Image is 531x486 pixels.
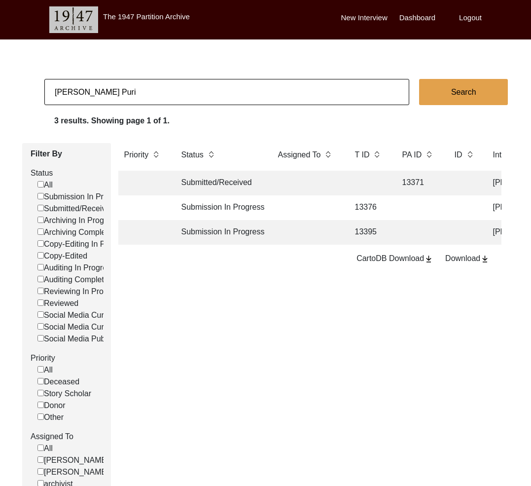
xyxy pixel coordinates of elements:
input: Social Media Curated [37,323,44,330]
input: Auditing In Progress [37,264,44,270]
input: Social Media Curation In Progress [37,311,44,318]
td: Submitted/Received [176,171,264,195]
img: sort-button.png [324,149,331,160]
label: All [37,443,53,454]
label: Dashboard [399,12,435,24]
label: Assigned To [278,149,321,161]
label: Auditing In Progress [37,262,115,274]
label: Priority [31,352,104,364]
label: The 1947 Partition Archive [103,12,190,21]
label: New Interview [341,12,388,24]
input: Other [37,413,44,420]
input: Auditing Completed [37,276,44,282]
label: Filter By [31,148,104,160]
label: Submitted/Received [37,203,114,215]
img: sort-button.png [466,149,473,160]
input: Archiving In Progress [37,217,44,223]
label: Social Media Curated [37,321,119,333]
img: sort-button.png [425,149,432,160]
label: Deceased [37,376,79,388]
input: Copy-Edited [37,252,44,259]
img: download-button.png [424,255,433,263]
img: sort-button.png [208,149,214,160]
label: Other [37,411,64,423]
label: Social Media Curation In Progress [37,309,164,321]
label: ID [455,149,462,161]
div: CartoDB Download [356,253,433,264]
input: Donor [37,402,44,408]
input: Reviewing In Progress [37,288,44,294]
label: [PERSON_NAME] [37,466,109,478]
input: Search... [44,79,409,105]
label: Reviewing In Progress [37,286,123,298]
input: Deceased [37,378,44,384]
td: 13376 [349,195,389,220]
input: All [37,181,44,187]
label: Submission In Progress [37,191,127,203]
label: Reviewed [37,298,78,309]
img: download-button.png [480,255,490,263]
input: Archiving Completed [37,228,44,235]
input: Reviewed [37,299,44,306]
label: Status [31,167,104,179]
label: Archiving Completed [37,226,117,238]
input: Submission In Progress [37,193,44,199]
label: Status [181,149,204,161]
td: Submission In Progress [176,195,264,220]
input: All [37,445,44,451]
label: 3 results. Showing page 1 of 1. [54,115,170,127]
label: Story Scholar [37,388,91,400]
label: [PERSON_NAME] [37,454,109,466]
input: Copy-Editing In Progress [37,240,44,247]
label: Priority [124,149,149,161]
label: T ID [355,149,370,161]
input: Social Media Published [37,335,44,341]
label: Copy-Editing In Progress [37,238,132,250]
label: Assigned To [31,431,104,443]
label: Archiving In Progress [37,215,119,226]
img: sort-button.png [152,149,159,160]
input: [PERSON_NAME] [37,456,44,463]
label: Auditing Completed [37,274,113,286]
button: Search [419,79,508,105]
label: Copy-Edited [37,250,87,262]
div: Download [445,253,490,264]
input: [PERSON_NAME] [37,468,44,475]
td: 13395 [349,220,389,245]
td: Submission In Progress [176,220,264,245]
label: All [37,179,53,191]
input: All [37,366,44,373]
label: All [37,364,53,376]
input: Story Scholar [37,390,44,396]
label: Logout [459,12,482,24]
td: 13371 [396,171,441,195]
input: Submitted/Received [37,205,44,211]
label: Donor [37,400,66,411]
img: header-logo.png [49,6,98,33]
label: Social Media Published [37,333,126,345]
label: PA ID [402,149,422,161]
img: sort-button.png [373,149,380,160]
